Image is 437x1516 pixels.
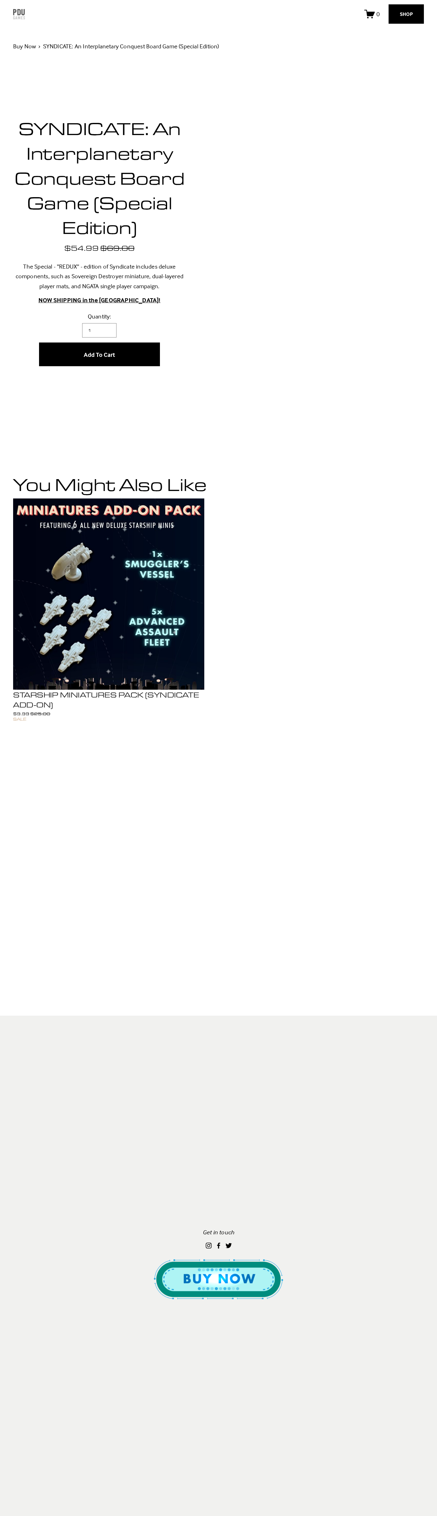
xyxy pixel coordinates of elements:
input: Quantity [82,323,117,338]
img: The SYNDICATE Shop [13,9,25,19]
div: Gallery [219,58,424,426]
em: Get in touch [203,1228,234,1236]
strong: NOW SHIPPING in the [GEOGRAPHIC_DATA]! [38,296,161,304]
a: Buy Now Button-01.png [154,1259,284,1299]
a: Instagram [206,1242,212,1249]
a: Buy Now [13,41,36,51]
span: $9.99 [13,711,29,716]
a: STARSHIP MINIATURES PACK (SYNDICATE ADD-ON) [13,498,204,721]
h1: SYNDICATE: An Interplanetary Conquest Board Game (Special Edition) [13,116,186,240]
a: SHOP [389,4,424,24]
a: 0 items in cart [364,9,380,19]
a: Facebook [216,1242,222,1249]
p: The Special - “REDUX” - edition of Syndicate includes deluxe components, such as Sovereign Destro... [13,261,186,291]
span: $25.00 [30,711,50,716]
button: Add to Cart [39,343,160,366]
label: Quantity: [13,311,186,321]
span: 0 [376,10,380,18]
span: › [38,41,40,51]
span: $54.99 [64,243,98,253]
a: Twitter [226,1242,232,1249]
a: SYNDICATE: An Interplanetary Conquest Board Game (Special Edition) [43,41,219,51]
div: STARSHIP MINIATURES PACK (SYNDICATE ADD-ON) [13,690,204,710]
span: Add to Cart [84,351,115,358]
span: Sale [13,717,27,722]
span: $69.00 [100,243,134,253]
h2: You Might Also Like [13,473,424,495]
div: Gallery thumbnails [219,266,424,274]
